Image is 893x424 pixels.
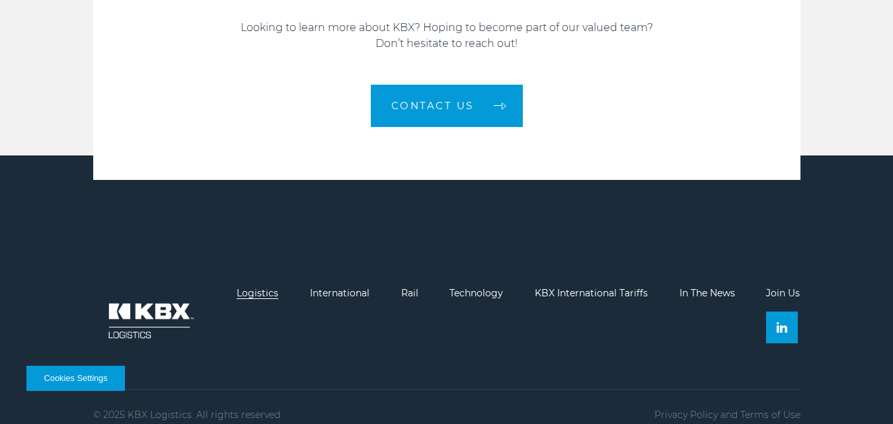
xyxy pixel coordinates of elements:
a: KBX International Tariffs [535,287,648,299]
a: International [310,287,369,299]
a: Rail [401,287,418,299]
img: kbx logo [93,288,206,354]
a: Privacy Policy [654,409,718,421]
a: Technology [449,287,503,299]
iframe: Chat Widget [827,360,893,424]
button: Cookies Settings [26,366,125,391]
p: © 2025 KBX Logistics. All rights reserved. [93,409,282,420]
div: Widget de chat [827,360,893,424]
a: Contact us arrow arrow [371,85,523,127]
span: Contact us [391,101,474,110]
img: Linkedin [777,322,787,333]
a: Join Us [766,287,800,299]
span: and [720,409,738,421]
a: Logistics [237,287,278,299]
p: Looking to learn more about KBX? Hoping to become part of our valued team? Don’t hesitate to reac... [93,20,800,52]
a: Terms of Use [740,409,800,421]
a: In The News [679,287,735,299]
